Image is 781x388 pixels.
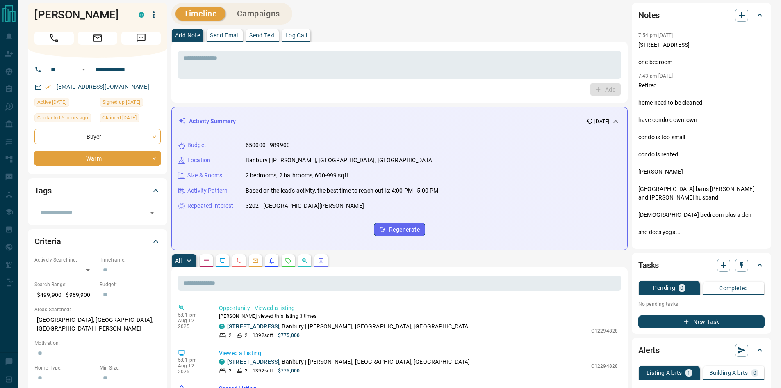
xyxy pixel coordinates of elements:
svg: Agent Actions [318,257,324,264]
p: Size & Rooms [187,171,223,180]
p: [DATE] [594,118,609,125]
div: Mon Aug 11 2025 [34,113,96,125]
p: Aug 12 2025 [178,318,207,329]
button: Regenerate [374,223,425,236]
a: [EMAIL_ADDRESS][DOMAIN_NAME] [57,83,149,90]
div: Warm [34,151,161,166]
div: Sat Apr 17 2021 [100,98,161,109]
span: Active [DATE] [37,98,66,106]
p: $775,000 [278,332,300,339]
h2: Criteria [34,235,61,248]
button: Open [79,64,89,74]
h2: Tags [34,184,51,197]
svg: Lead Browsing Activity [219,257,226,264]
p: 2 [245,367,248,374]
div: Tags [34,181,161,200]
div: Tasks [638,255,765,275]
p: Location [187,156,210,165]
p: [PERSON_NAME] viewed this listing 3 times [219,312,618,320]
p: Listing Alerts [647,370,682,376]
p: 2 [229,332,232,339]
a: [STREET_ADDRESS] [227,323,279,330]
p: Add Note [175,32,200,38]
a: [STREET_ADDRESS] [227,358,279,365]
svg: Requests [285,257,291,264]
p: 0 [680,285,683,291]
button: Open [146,207,158,218]
p: 2 [229,367,232,374]
p: Motivation: [34,340,161,347]
h2: Alerts [638,344,660,357]
p: Send Text [249,32,276,38]
p: Activity Pattern [187,186,228,195]
div: Sun Aug 10 2025 [34,98,96,109]
p: $499,900 - $989,900 [34,288,96,302]
div: Notes [638,5,765,25]
p: Budget: [100,281,161,288]
p: 2 [245,332,248,339]
p: Building Alerts [709,370,748,376]
p: Min Size: [100,364,161,372]
svg: Emails [252,257,259,264]
p: 5:01 pm [178,357,207,363]
svg: Email Verified [45,84,51,90]
span: Signed up [DATE] [102,98,140,106]
p: Based on the lead's activity, the best time to reach out is: 4:00 PM - 5:00 PM [246,186,438,195]
p: Budget [187,141,206,149]
p: Opportunity - Viewed a listing [219,304,618,312]
p: Activity Summary [189,117,236,126]
h1: [PERSON_NAME] [34,8,126,21]
span: Email [78,32,117,45]
p: 7:54 pm [DATE] [638,32,673,38]
div: Activity Summary[DATE] [178,114,621,129]
p: , Banbury | [PERSON_NAME], [GEOGRAPHIC_DATA], [GEOGRAPHIC_DATA] [227,358,470,366]
p: Completed [719,285,748,291]
p: All [175,258,182,264]
p: $775,000 [278,367,300,374]
p: C12294828 [591,363,618,370]
div: Alerts [638,340,765,360]
p: [STREET_ADDRESS] one bedroom [638,41,765,67]
svg: Listing Alerts [269,257,275,264]
p: Aug 12 2025 [178,363,207,374]
p: 0 [753,370,756,376]
p: , Banbury | [PERSON_NAME], [GEOGRAPHIC_DATA], [GEOGRAPHIC_DATA] [227,322,470,331]
p: Repeated Interest [187,202,233,210]
div: condos.ca [219,324,225,329]
p: Retired home need to be cleaned have condo downtown condo is too small condo is rented [PERSON_NA... [638,81,765,305]
div: Wed Jul 31 2024 [100,113,161,125]
svg: Calls [236,257,242,264]
p: Home Type: [34,364,96,372]
svg: Notes [203,257,209,264]
h2: Notes [638,9,660,22]
p: Banbury | [PERSON_NAME], [GEOGRAPHIC_DATA], [GEOGRAPHIC_DATA] [246,156,434,165]
p: 650000 - 989900 [246,141,290,149]
p: Pending [653,285,675,291]
button: Timeline [175,7,225,21]
span: Message [121,32,161,45]
div: Buyer [34,129,161,144]
button: Campaigns [229,7,288,21]
p: Timeframe: [100,256,161,264]
p: 3202 - [GEOGRAPHIC_DATA][PERSON_NAME] [246,202,364,210]
div: Criteria [34,232,161,251]
svg: Opportunities [301,257,308,264]
span: Call [34,32,74,45]
p: [GEOGRAPHIC_DATA], [GEOGRAPHIC_DATA], [GEOGRAPHIC_DATA] | [PERSON_NAME] [34,313,161,335]
div: condos.ca [139,12,144,18]
p: 1392 sqft [253,367,273,374]
p: Send Email [210,32,239,38]
span: Contacted 5 hours ago [37,114,88,122]
h2: Tasks [638,259,659,272]
p: 5:01 pm [178,312,207,318]
p: C12294828 [591,327,618,335]
p: 1392 sqft [253,332,273,339]
p: No pending tasks [638,298,765,310]
p: Viewed a Listing [219,349,618,358]
button: New Task [638,315,765,328]
p: Actively Searching: [34,256,96,264]
span: Claimed [DATE] [102,114,137,122]
p: Areas Searched: [34,306,161,313]
p: 7:43 pm [DATE] [638,73,673,79]
p: Search Range: [34,281,96,288]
